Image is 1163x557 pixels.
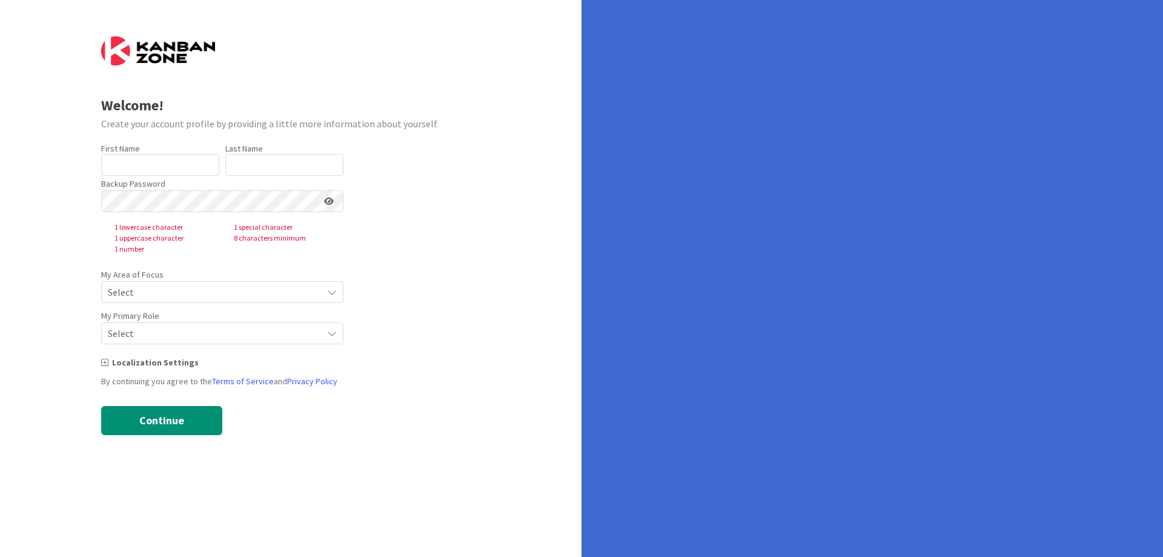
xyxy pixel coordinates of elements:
[105,244,224,255] span: 1 number
[101,310,159,322] label: My Primary Role
[101,116,481,131] div: Create your account profile by providing a little more information about yourself.
[101,375,481,388] div: By continuing you agree to the and
[108,325,316,342] span: Select
[101,95,481,116] div: Welcome!
[101,36,215,65] img: Kanban Zone
[101,356,481,369] div: Localization Settings
[225,143,263,154] label: Last Name
[212,376,274,387] a: Terms of Service
[101,143,140,154] label: First Name
[224,233,343,244] span: 8 characters minimum
[101,178,165,190] label: Backup Password
[105,222,224,233] span: 1 lowercase character
[224,222,343,233] span: 1 special character
[287,376,337,387] a: Privacy Policy
[101,406,222,435] button: Continue
[101,268,164,281] label: My Area of Focus
[108,284,316,301] span: Select
[105,233,224,244] span: 1 uppercase character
